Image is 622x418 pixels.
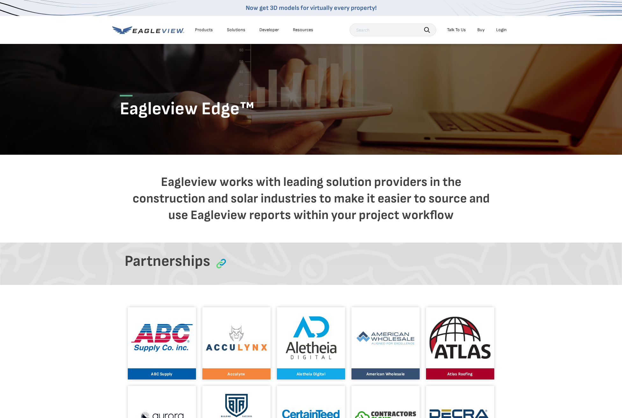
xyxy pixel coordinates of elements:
[426,307,494,380] a: Atlas RoofingAtlas Roofing
[246,4,377,12] a: Now get 3D models for virtually every property!
[430,372,491,376] p: Atlas Roofing
[430,317,491,359] img: Atlas Roofing
[131,324,193,352] img: ABC Supply
[355,330,416,346] img: American Wholesale
[125,252,210,271] h3: Partnerships
[227,27,245,33] div: Solutions
[280,313,342,363] img: Aletheia Digital
[131,372,193,376] p: ABC Supply
[447,27,466,33] div: Talk To Us
[195,27,213,33] div: Products
[216,259,226,268] img: partnerships icon
[280,372,342,376] p: Aletheia Digital
[202,307,271,380] a: AcculynxAcculynx
[259,27,279,33] a: Developer
[206,372,267,376] p: Acculynx
[129,174,493,223] h4: Eagleview works with leading solution providers in the construction and solar industries to make ...
[477,27,485,33] a: Buy
[206,324,267,351] img: Acculynx
[293,27,313,33] div: Resources
[350,24,436,36] input: Search
[120,95,502,120] h1: Eagleview Edge™
[496,27,507,33] div: Login
[355,372,416,376] p: American Wholesale
[277,307,345,380] a: Aletheia DigitalAletheia Digital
